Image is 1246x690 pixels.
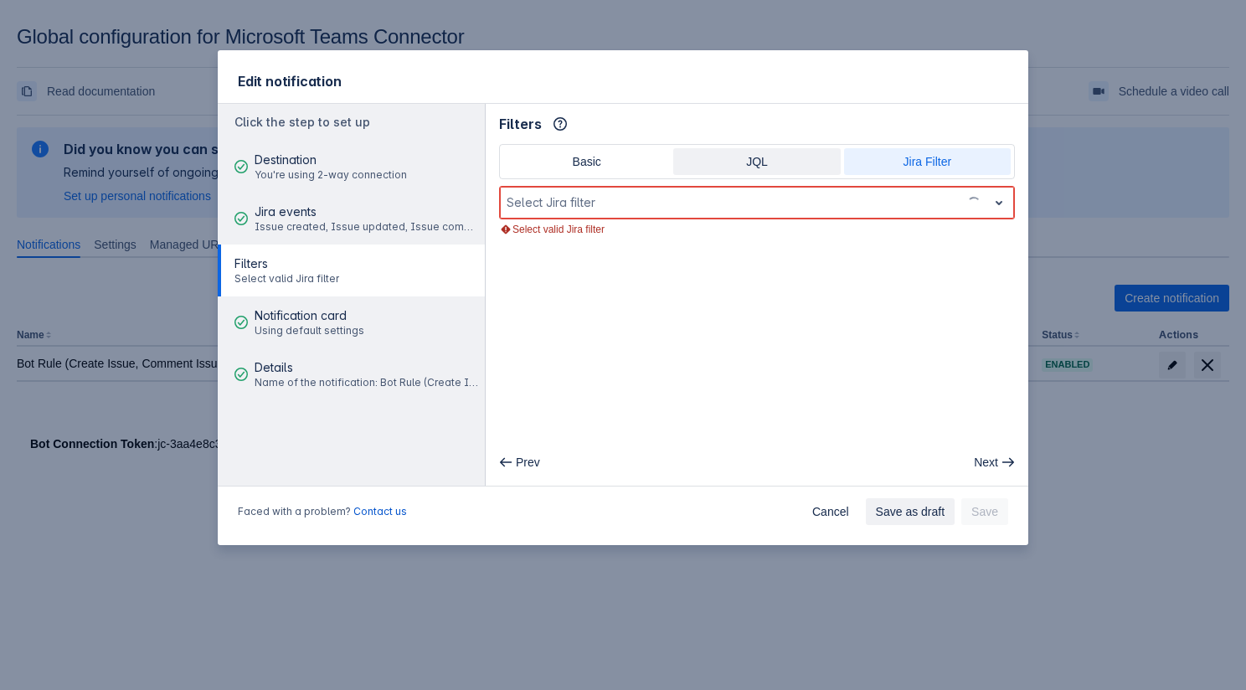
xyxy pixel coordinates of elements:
button: Basic [503,148,670,175]
span: good [234,368,248,381]
span: Faced with a problem? [238,505,407,518]
span: Destination [255,152,407,168]
span: Cancel [812,498,849,525]
span: good [234,212,248,225]
span: Save [971,498,998,525]
span: Filters [499,114,542,134]
button: Prev [492,449,550,476]
span: Jira Filter [854,148,1001,175]
span: Filters [234,255,339,272]
span: Edit notification [238,73,342,90]
span: Basic [513,148,660,175]
span: Save as draft [876,498,945,525]
span: Select valid Jira filter [234,272,339,286]
span: error [499,223,512,236]
span: Notification card [255,307,364,324]
a: Contact us [353,505,407,517]
span: open [989,193,1009,213]
span: Prev [516,449,540,476]
button: Next [964,449,1022,476]
span: Name of the notification: Bot Rule (Create Issue, Comment Issue) [255,376,480,389]
span: good [234,160,248,173]
button: JQL [673,148,840,175]
button: Save [961,498,1008,525]
span: You're using 2-way connection [255,168,407,182]
button: Save as draft [866,498,955,525]
span: JQL [683,148,830,175]
button: Cancel [802,498,859,525]
span: good [234,316,248,329]
span: Jira events [255,203,480,220]
span: Next [974,449,998,476]
button: Jira Filter [844,148,1011,175]
span: Using default settings [255,324,364,337]
div: Select valid Jira filter [499,223,1015,236]
span: Details [255,359,480,376]
span: Issue created, Issue updated, Issue commented [255,220,480,234]
span: Click the step to set up [234,115,370,129]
